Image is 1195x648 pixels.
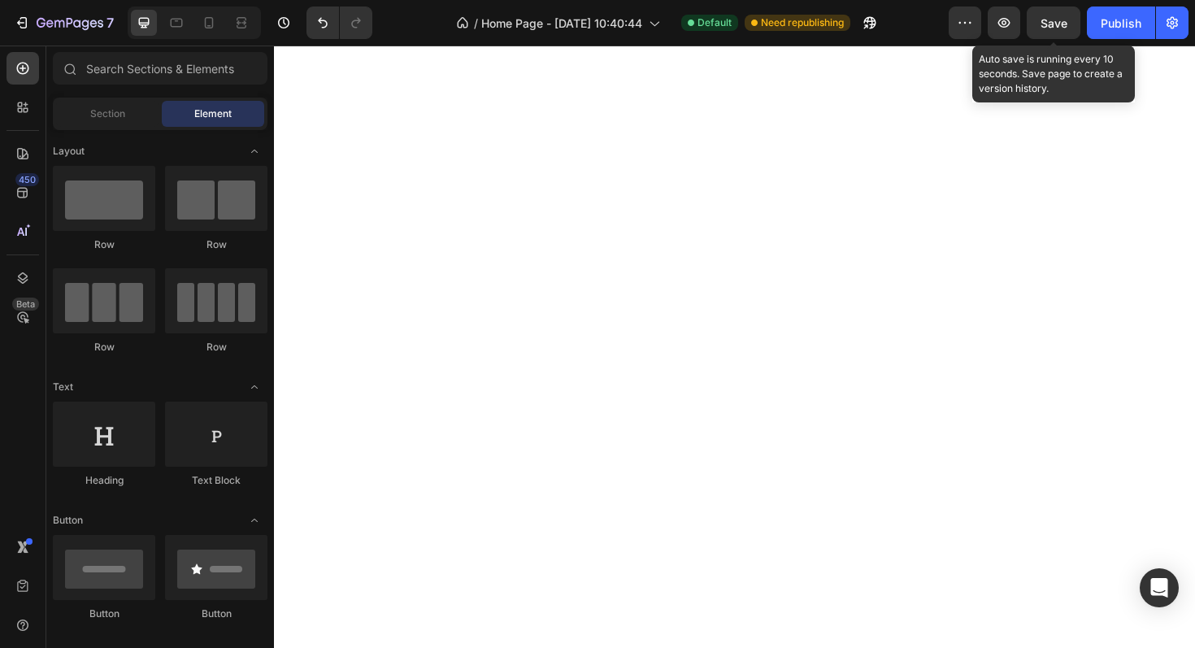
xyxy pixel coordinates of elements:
span: Button [53,513,83,528]
span: Default [697,15,732,30]
div: Row [165,340,267,354]
span: / [474,15,478,32]
div: Beta [12,298,39,311]
div: Publish [1101,15,1141,32]
button: Publish [1087,7,1155,39]
div: Heading [53,473,155,488]
iframe: Design area [274,46,1195,648]
div: Button [53,607,155,621]
span: Toggle open [241,138,267,164]
button: Save [1027,7,1080,39]
span: Toggle open [241,374,267,400]
span: Layout [53,144,85,159]
div: Text Block [165,473,267,488]
div: Row [53,340,155,354]
span: Section [90,107,125,121]
input: Search Sections & Elements [53,52,267,85]
span: Need republishing [761,15,844,30]
p: 7 [106,13,114,33]
span: Toggle open [241,507,267,533]
span: Home Page - [DATE] 10:40:44 [481,15,642,32]
span: Save [1041,16,1067,30]
div: 450 [15,173,39,186]
span: Text [53,380,73,394]
button: 7 [7,7,121,39]
div: Row [53,237,155,252]
div: Row [165,237,267,252]
div: Open Intercom Messenger [1140,568,1179,607]
span: Element [194,107,232,121]
div: Button [165,607,267,621]
div: Undo/Redo [306,7,372,39]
